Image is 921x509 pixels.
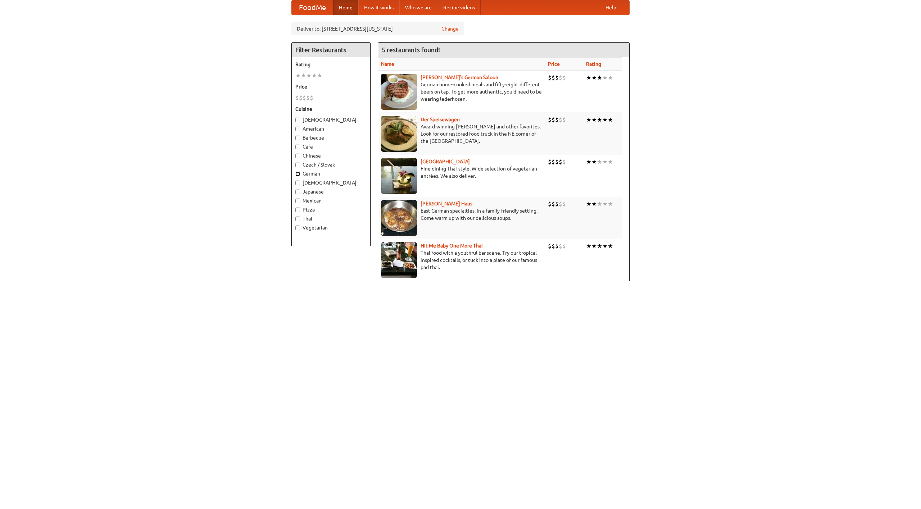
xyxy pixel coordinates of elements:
a: Recipe videos [437,0,481,15]
li: $ [310,94,313,102]
li: ★ [591,158,597,166]
label: Czech / Slovak [295,161,367,168]
li: $ [555,158,559,166]
li: $ [559,158,562,166]
li: ★ [586,74,591,82]
li: ★ [597,158,602,166]
label: Cafe [295,143,367,150]
li: $ [562,74,566,82]
input: Chinese [295,154,300,158]
label: Mexican [295,197,367,204]
li: $ [295,94,299,102]
li: ★ [586,158,591,166]
input: Barbecue [295,136,300,140]
li: $ [555,242,559,250]
li: ★ [586,116,591,124]
a: Help [600,0,622,15]
li: ★ [597,74,602,82]
label: Vegetarian [295,224,367,231]
li: ★ [306,72,312,79]
ng-pluralize: 5 restaurants found! [382,46,440,53]
li: ★ [608,242,613,250]
li: ★ [602,242,608,250]
li: $ [552,74,555,82]
li: $ [555,200,559,208]
li: $ [559,200,562,208]
a: Change [441,25,459,32]
input: Mexican [295,199,300,203]
input: Czech / Slovak [295,163,300,167]
li: $ [548,116,552,124]
li: $ [548,74,552,82]
li: ★ [591,242,597,250]
input: [DEMOGRAPHIC_DATA] [295,118,300,122]
label: [DEMOGRAPHIC_DATA] [295,116,367,123]
input: Thai [295,217,300,221]
label: Thai [295,215,367,222]
h4: Filter Restaurants [292,43,370,57]
label: American [295,125,367,132]
li: ★ [602,116,608,124]
img: babythai.jpg [381,242,417,278]
li: $ [548,200,552,208]
a: How it works [358,0,399,15]
label: Japanese [295,188,367,195]
input: Vegetarian [295,226,300,230]
a: Who we are [399,0,437,15]
p: Thai food with a youthful bar scene. Try our tropical inspired cocktails, or tuck into a plate of... [381,249,542,271]
li: ★ [586,200,591,208]
a: Price [548,61,560,67]
li: $ [559,116,562,124]
li: ★ [295,72,301,79]
li: $ [299,94,303,102]
li: ★ [317,72,322,79]
img: satay.jpg [381,158,417,194]
li: $ [552,200,555,208]
p: East German specialties, in a family-friendly setting. Come warm up with our delicious soups. [381,207,542,222]
li: ★ [586,242,591,250]
li: $ [548,242,552,250]
a: [GEOGRAPHIC_DATA] [421,159,470,164]
li: ★ [312,72,317,79]
li: $ [562,200,566,208]
li: $ [555,116,559,124]
input: American [295,127,300,131]
p: Award-winning [PERSON_NAME] and other favorites. Look for our restored food truck in the NE corne... [381,123,542,145]
li: $ [306,94,310,102]
li: ★ [597,242,602,250]
li: ★ [591,74,597,82]
img: speisewagen.jpg [381,116,417,152]
div: Deliver to: [STREET_ADDRESS][US_STATE] [291,22,464,35]
label: Barbecue [295,134,367,141]
p: German home-cooked meals and fifty-eight different beers on tap. To get more authentic, you'd nee... [381,81,542,103]
img: esthers.jpg [381,74,417,110]
input: German [295,172,300,176]
p: Fine dining Thai-style. Wide selection of vegetarian entrées. We also deliver. [381,165,542,179]
li: ★ [597,116,602,124]
a: Home [333,0,358,15]
li: $ [552,242,555,250]
li: $ [559,74,562,82]
li: $ [303,94,306,102]
a: Hit Me Baby One More Thai [421,243,483,249]
a: [PERSON_NAME] Haus [421,201,472,206]
input: Japanese [295,190,300,194]
li: $ [552,116,555,124]
input: [DEMOGRAPHIC_DATA] [295,181,300,185]
li: ★ [602,200,608,208]
li: ★ [608,116,613,124]
label: Chinese [295,152,367,159]
li: $ [562,242,566,250]
li: ★ [608,158,613,166]
b: [PERSON_NAME]'s German Saloon [421,74,498,80]
a: Der Speisewagen [421,117,460,122]
li: ★ [608,200,613,208]
a: Rating [586,61,601,67]
li: ★ [591,200,597,208]
li: $ [555,74,559,82]
li: ★ [602,74,608,82]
